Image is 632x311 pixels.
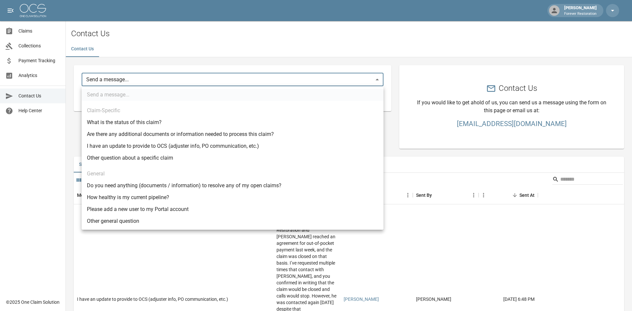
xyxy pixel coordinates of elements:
[82,117,383,128] li: What is the status of this claim?
[82,192,383,203] li: How healthy is my current pipeline?
[82,215,383,227] li: Other general question
[82,203,383,215] li: Please add a new user to my Portal account
[82,128,383,140] li: Are there any additional documents or information needed to process this claim?
[82,152,383,164] li: Other question about a specific claim
[82,180,383,192] li: Do you need anything (documents / information) to resolve any of my open claims?
[82,140,383,152] li: I have an update to provide to OCS (adjuster info, PO communication, etc.)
